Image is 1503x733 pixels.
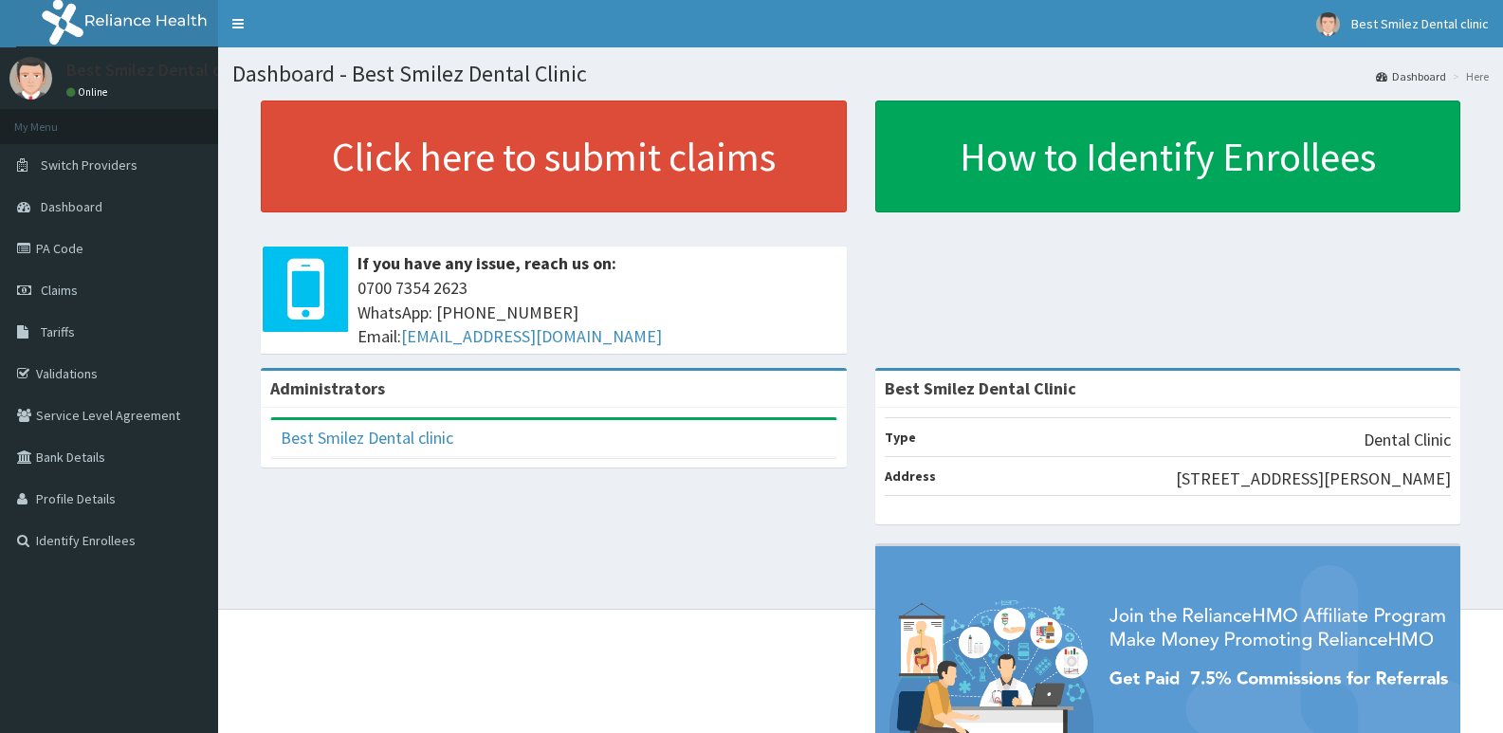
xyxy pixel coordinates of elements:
[66,85,112,99] a: Online
[1448,68,1489,84] li: Here
[41,156,137,174] span: Switch Providers
[9,57,52,100] img: User Image
[1176,467,1451,491] p: [STREET_ADDRESS][PERSON_NAME]
[875,101,1461,212] a: How to Identify Enrollees
[41,282,78,299] span: Claims
[885,467,936,485] b: Address
[281,427,453,449] a: Best Smilez Dental clinic
[261,101,847,212] a: Click here to submit claims
[1351,15,1489,32] span: Best Smilez Dental clinic
[1364,428,1451,452] p: Dental Clinic
[270,377,385,399] b: Administrators
[1376,68,1446,84] a: Dashboard
[66,62,251,79] p: Best Smilez Dental clinic
[1316,12,1340,36] img: User Image
[41,323,75,340] span: Tariffs
[885,429,916,446] b: Type
[885,377,1076,399] strong: Best Smilez Dental Clinic
[41,198,102,215] span: Dashboard
[401,325,662,347] a: [EMAIL_ADDRESS][DOMAIN_NAME]
[232,62,1489,86] h1: Dashboard - Best Smilez Dental Clinic
[357,276,837,349] span: 0700 7354 2623 WhatsApp: [PHONE_NUMBER] Email:
[357,252,616,274] b: If you have any issue, reach us on:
